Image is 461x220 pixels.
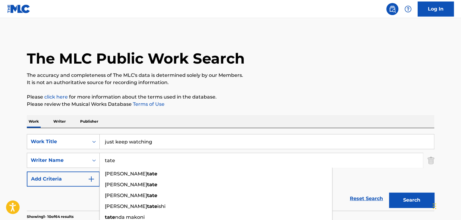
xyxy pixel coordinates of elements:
img: help [404,5,412,13]
p: The accuracy and completeness of The MLC's data is determined solely by our Members. [27,72,434,79]
span: ishi [157,203,165,209]
strong: tate [147,171,157,177]
span: [PERSON_NAME] [105,193,147,198]
div: Work Title [31,138,85,145]
div: Ziehen [433,197,436,215]
strong: tate [147,182,157,187]
iframe: Chat Widget [431,191,461,220]
img: 9d2ae6d4665cec9f34b9.svg [88,175,95,183]
span: [PERSON_NAME] [105,182,147,187]
p: Work [27,115,41,128]
img: search [389,5,396,13]
a: Terms of Use [132,101,165,107]
p: It is not an authoritative source for recording information. [27,79,434,86]
p: Please review the Musical Works Database [27,101,434,108]
div: Writer Name [31,157,85,164]
p: Writer [52,115,67,128]
a: Reset Search [347,192,386,205]
button: Add Criteria [27,171,100,187]
p: Please for more information about the terms used in the database. [27,93,434,101]
strong: tate [147,203,157,209]
strong: tate [147,193,157,198]
img: Delete Criterion [428,153,434,168]
p: Publisher [78,115,100,128]
img: MLC Logo [7,5,30,13]
div: Help [402,3,414,15]
span: nda makoni [115,214,145,220]
form: Search Form [27,134,434,211]
p: Showing 1 - 10 of 64 results [27,214,74,219]
strong: tate [105,214,115,220]
span: [PERSON_NAME] [105,203,147,209]
div: Chat-Widget [431,191,461,220]
button: Search [389,193,434,208]
a: Log In [418,2,454,17]
span: [PERSON_NAME] [105,171,147,177]
a: Public Search [386,3,398,15]
a: click here [44,94,68,100]
h1: The MLC Public Work Search [27,49,245,68]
